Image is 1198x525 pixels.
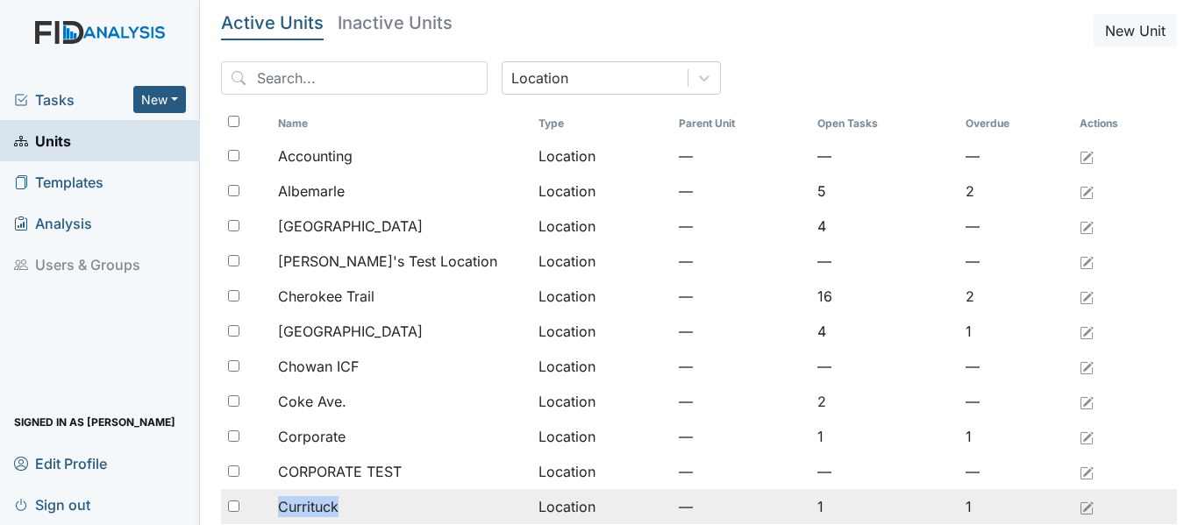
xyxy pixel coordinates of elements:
span: [GEOGRAPHIC_DATA] [278,216,423,237]
span: Edit Profile [14,450,107,477]
a: Edit [1080,145,1094,167]
td: — [959,384,1073,419]
span: Sign out [14,491,90,518]
a: Edit [1080,321,1094,342]
span: Coke Ave. [278,391,346,412]
a: Edit [1080,216,1094,237]
h5: Inactive Units [338,14,453,32]
span: Cherokee Trail [278,286,374,307]
td: 1 [959,419,1073,454]
th: Toggle SortBy [531,109,672,138]
td: Location [531,454,672,489]
a: Tasks [14,89,133,110]
td: — [959,138,1073,174]
span: Analysis [14,209,92,237]
td: Location [531,209,672,244]
td: 16 [810,279,958,314]
a: Edit [1080,461,1094,482]
a: Edit [1080,496,1094,517]
span: Corporate [278,426,346,447]
span: Currituck [278,496,339,517]
a: Edit [1080,181,1094,202]
td: 1 [959,314,1073,349]
td: — [810,138,958,174]
td: — [672,489,810,524]
td: — [672,384,810,419]
a: Edit [1080,251,1094,272]
td: — [810,244,958,279]
span: Albemarle [278,181,345,202]
td: Location [531,174,672,209]
h5: Active Units [221,14,324,32]
td: 2 [959,279,1073,314]
td: 1 [810,489,958,524]
a: Edit [1080,356,1094,377]
td: — [959,209,1073,244]
th: Actions [1073,109,1160,138]
td: — [672,349,810,384]
td: — [672,454,810,489]
div: Location [511,67,568,89]
td: 4 [810,209,958,244]
td: Location [531,314,672,349]
td: Location [531,279,672,314]
td: — [810,454,958,489]
input: Toggle All Rows Selected [228,116,239,127]
td: — [672,244,810,279]
td: — [810,349,958,384]
button: New Unit [1094,14,1177,47]
td: Location [531,138,672,174]
a: Edit [1080,286,1094,307]
span: [PERSON_NAME]'s Test Location [278,251,497,272]
td: 2 [810,384,958,419]
td: 1 [959,489,1073,524]
th: Toggle SortBy [810,109,958,138]
td: — [672,174,810,209]
th: Toggle SortBy [672,109,810,138]
td: Location [531,489,672,524]
td: — [959,349,1073,384]
td: 4 [810,314,958,349]
a: Edit [1080,391,1094,412]
span: Signed in as [PERSON_NAME] [14,408,175,436]
td: Location [531,419,672,454]
input: Search... [221,61,488,95]
td: 1 [810,419,958,454]
td: 2 [959,174,1073,209]
td: — [672,209,810,244]
td: 5 [810,174,958,209]
td: — [672,419,810,454]
td: — [672,314,810,349]
th: Toggle SortBy [271,109,531,138]
td: Location [531,349,672,384]
td: Location [531,244,672,279]
span: CORPORATE TEST [278,461,402,482]
span: Units [14,127,71,154]
span: Chowan ICF [278,356,359,377]
a: Edit [1080,426,1094,447]
span: Templates [14,168,103,195]
button: New [133,86,186,113]
td: — [672,279,810,314]
td: — [959,244,1073,279]
th: Toggle SortBy [959,109,1073,138]
span: [GEOGRAPHIC_DATA] [278,321,423,342]
span: Accounting [278,145,353,167]
td: — [672,138,810,174]
td: Location [531,384,672,419]
td: — [959,454,1073,489]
